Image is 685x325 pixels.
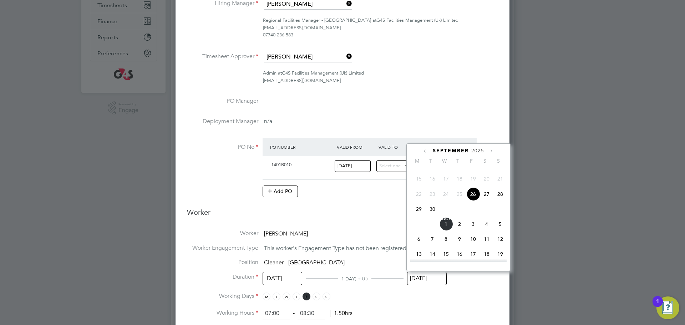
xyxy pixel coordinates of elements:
[303,293,310,300] span: F
[283,293,290,300] span: W
[410,158,424,164] span: M
[453,217,466,231] span: 2
[335,160,371,172] input: Select one
[453,187,466,201] span: 25
[263,70,282,76] span: Admin at
[291,310,296,317] span: ‐
[439,232,453,246] span: 8
[187,97,258,105] label: PO Manager
[426,187,439,201] span: 23
[465,158,478,164] span: F
[263,31,498,39] div: 07740 236 583
[426,172,439,186] span: 16
[407,272,447,285] input: Select one
[263,307,290,320] input: 08:00
[453,247,466,261] span: 16
[451,158,465,164] span: T
[439,172,453,186] span: 17
[453,172,466,186] span: 18
[466,247,480,261] span: 17
[263,293,270,300] span: M
[263,186,298,197] button: Add PO
[493,172,507,186] span: 21
[187,259,258,266] label: Position
[273,293,280,300] span: T
[412,247,426,261] span: 13
[412,232,426,246] span: 6
[187,273,258,281] label: Duration
[439,247,453,261] span: 15
[187,244,258,252] label: Worker Engagement Type
[355,275,368,282] span: ( + 0 )
[453,232,466,246] span: 9
[424,158,437,164] span: T
[187,118,258,125] label: Deployment Manager
[376,160,412,172] input: Select one
[263,24,498,32] div: [EMAIL_ADDRESS][DOMAIN_NAME]
[478,158,492,164] span: S
[330,310,352,317] span: 1.50hrs
[433,148,469,154] span: September
[466,172,480,186] span: 19
[466,187,480,201] span: 26
[313,293,320,300] span: S
[187,53,258,60] label: Timesheet Approver
[323,293,330,300] span: S
[480,247,493,261] span: 18
[341,276,355,282] span: 1 DAY
[439,217,453,221] span: Oct
[656,301,659,311] div: 1
[264,259,345,266] span: Cleaner - [GEOGRAPHIC_DATA]
[426,232,439,246] span: 7
[263,272,302,285] input: Select one
[418,141,460,153] div: Expiry
[426,202,439,216] span: 30
[335,141,377,153] div: Valid From
[412,202,426,216] span: 29
[376,17,458,23] span: G4S Facilities Management (Uk) Limited
[298,307,325,320] input: 17:00
[439,187,453,201] span: 24
[264,245,443,252] span: This worker's Engagement Type has not been registered by its Agency.
[480,217,493,231] span: 4
[187,230,258,237] label: Worker
[439,217,453,231] span: 1
[264,230,308,237] span: [PERSON_NAME]
[493,187,507,201] span: 28
[480,172,493,186] span: 20
[466,232,480,246] span: 10
[480,187,493,201] span: 27
[187,208,498,223] h3: Worker
[377,141,418,153] div: Valid To
[412,187,426,201] span: 22
[263,77,341,83] span: [EMAIL_ADDRESS][DOMAIN_NAME]
[493,232,507,246] span: 12
[493,247,507,261] span: 19
[466,217,480,231] span: 3
[187,309,258,317] label: Working Hours
[271,162,291,168] span: 1401B010
[282,70,364,76] span: G4S Facilities Management (Uk) Limited
[480,232,493,246] span: 11
[493,217,507,231] span: 5
[264,118,272,125] span: n/a
[492,158,505,164] span: S
[656,296,679,319] button: Open Resource Center, 1 new notification
[412,172,426,186] span: 15
[264,52,352,62] input: Search for...
[426,247,439,261] span: 14
[187,293,258,300] label: Working Days
[187,143,258,151] label: PO No
[268,141,335,153] div: PO Number
[437,158,451,164] span: W
[471,148,484,154] span: 2025
[293,293,300,300] span: T
[263,17,376,23] span: Regional Facilities Manager - [GEOGRAPHIC_DATA] at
